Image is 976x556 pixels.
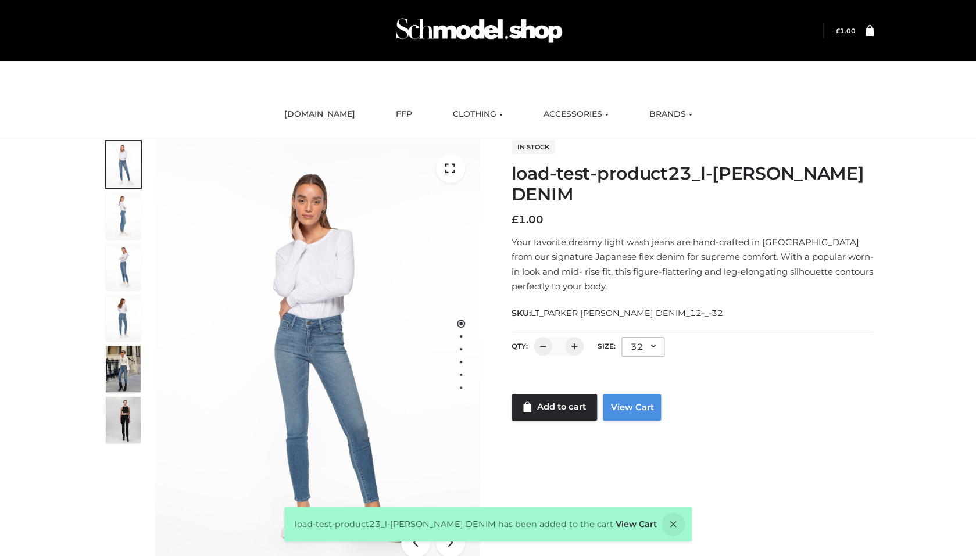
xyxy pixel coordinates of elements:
[512,213,544,226] bdi: 1.00
[512,306,724,320] span: SKU:
[512,140,555,154] span: In stock
[616,519,657,529] a: View Cart
[603,394,661,421] a: View Cart
[512,163,874,205] h1: load-test-product23_l-[PERSON_NAME] DENIM
[512,342,528,350] label: QTY:
[531,308,723,318] span: LT_PARKER [PERSON_NAME] DENIM_12-_-32
[621,337,664,357] div: 32
[598,342,616,350] label: Size:
[512,394,598,421] a: Add to cart
[106,243,141,290] img: 2001KLX-Ava-skinny-cove-3-scaled_eb6bf915-b6b9-448f-8c6c-8cabb27fd4b2.jpg
[106,397,141,443] img: 49df5f96394c49d8b5cbdcda3511328a.HD-1080p-2.5Mbps-49301101_thumbnail.jpg
[106,141,141,188] img: 2001KLX-Ava-skinny-cove-1-scaled_9b141654-9513-48e5-b76c-3dc7db129200.jpg
[106,346,141,392] img: Bowery-Skinny_Cove-1.jpg
[512,235,874,294] p: Your favorite dreamy light wash jeans are hand-crafted in [GEOGRAPHIC_DATA] from our signature Ja...
[284,507,692,541] div: load-test-product23_l-[PERSON_NAME] DENIM has been added to the cart
[641,102,701,127] a: BRANDS
[392,8,566,53] img: Schmodel Admin 964
[387,102,421,127] a: FFP
[836,27,840,35] span: £
[106,295,141,341] img: 2001KLX-Ava-skinny-cove-2-scaled_32c0e67e-5e94-449c-a916-4c02a8c03427.jpg
[276,102,364,127] a: [DOMAIN_NAME]
[535,102,617,127] a: ACCESSORIES
[444,102,512,127] a: CLOTHING
[512,213,519,226] span: £
[106,192,141,239] img: 2001KLX-Ava-skinny-cove-4-scaled_4636a833-082b-4702-abec-fd5bf279c4fc.jpg
[836,27,856,35] bdi: 1.00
